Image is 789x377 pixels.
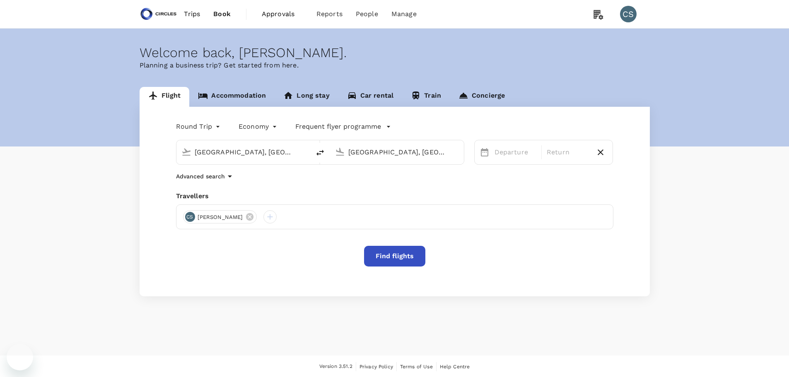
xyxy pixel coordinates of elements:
[440,362,470,371] a: Help Centre
[495,147,536,157] p: Departure
[364,246,425,267] button: Find flights
[360,364,393,370] span: Privacy Policy
[140,87,190,107] a: Flight
[400,364,433,370] span: Terms of Use
[338,87,403,107] a: Car rental
[319,363,352,371] span: Version 3.51.2
[176,171,235,181] button: Advanced search
[620,6,637,22] div: CS
[140,45,650,60] div: Welcome back , [PERSON_NAME] .
[193,213,248,221] span: [PERSON_NAME]
[189,87,275,107] a: Accommodation
[356,9,378,19] span: People
[176,172,225,180] p: Advanced search
[195,146,293,158] input: Depart from
[450,87,514,107] a: Concierge
[360,362,393,371] a: Privacy Policy
[176,120,222,133] div: Round Trip
[316,9,343,19] span: Reports
[140,5,178,23] img: Circles
[440,364,470,370] span: Help Centre
[400,362,433,371] a: Terms of Use
[275,87,338,107] a: Long stay
[547,147,589,157] p: Return
[310,143,330,163] button: delete
[402,87,450,107] a: Train
[295,122,391,132] button: Frequent flyer programme
[295,122,381,132] p: Frequent flyer programme
[140,60,650,70] p: Planning a business trip? Get started from here.
[213,9,231,19] span: Book
[239,120,279,133] div: Economy
[391,9,417,19] span: Manage
[348,146,446,158] input: Going to
[304,151,306,153] button: Open
[262,9,303,19] span: Approvals
[176,191,613,201] div: Travellers
[7,344,33,370] iframe: Button to launch messaging window
[184,9,200,19] span: Trips
[183,210,257,223] div: CS[PERSON_NAME]
[458,151,460,153] button: Open
[185,212,195,222] div: CS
